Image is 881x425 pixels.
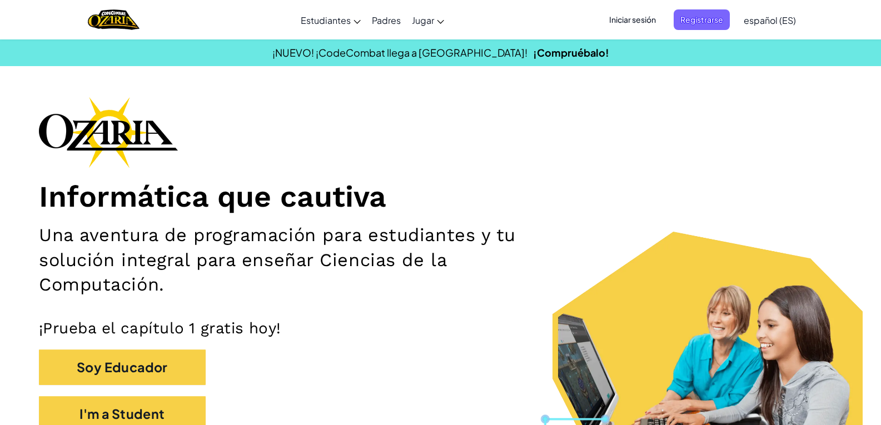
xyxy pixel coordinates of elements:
[744,14,796,26] span: español (ES)
[88,8,140,31] a: Ozaria by CodeCombat logo
[39,97,178,168] img: Ozaria branding logo
[406,5,450,35] a: Jugar
[674,9,730,30] button: Registrarse
[295,5,366,35] a: Estudiantes
[412,14,434,26] span: Jugar
[39,179,842,215] h1: Informática que cautiva
[738,5,802,35] a: español (ES)
[39,349,206,386] button: Soy Educador
[603,9,663,30] button: Iniciar sesión
[366,5,406,35] a: Padres
[533,46,609,59] a: ¡Compruébalo!
[272,46,527,59] span: ¡NUEVO! ¡CodeCombat llega a [GEOGRAPHIC_DATA]!
[88,8,140,31] img: Home
[301,14,351,26] span: Estudiantes
[39,319,842,338] p: ¡Prueba el capítulo 1 gratis hoy!
[39,223,577,296] h2: Una aventura de programación para estudiantes y tu solución integral para enseñar Ciencias de la ...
